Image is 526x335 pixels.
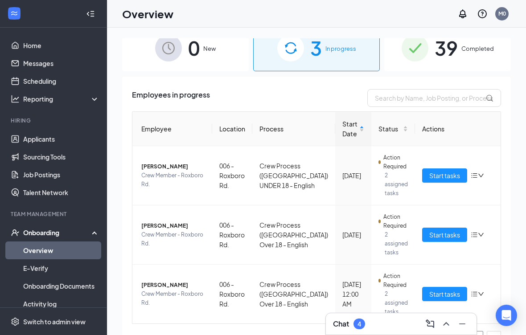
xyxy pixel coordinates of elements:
span: Start Date [342,119,358,139]
span: [PERSON_NAME] [141,281,205,290]
a: Applicants [23,130,99,148]
span: Action Required [383,153,408,171]
span: Action Required [383,272,408,290]
h1: Overview [122,6,173,21]
th: Actions [415,112,501,146]
span: 2 assigned tasks [385,290,408,316]
a: Onboarding Documents [23,277,99,295]
button: Start tasks [422,168,467,183]
span: 2 assigned tasks [385,171,408,198]
td: 006 - Roxboro Rd. [212,205,252,265]
div: [DATE] [342,230,364,240]
td: Crew Process ([GEOGRAPHIC_DATA]) Over 18 - English [252,265,335,323]
div: 4 [358,320,361,328]
svg: UserCheck [11,228,20,237]
div: Switch to admin view [23,317,86,326]
button: Start tasks [422,228,467,242]
a: Messages [23,54,99,72]
a: Sourcing Tools [23,148,99,166]
td: Crew Process ([GEOGRAPHIC_DATA]) UNDER 18 - English [252,146,335,205]
svg: ComposeMessage [425,319,436,329]
div: Open Intercom Messenger [496,305,517,326]
span: down [478,232,484,238]
th: Status [371,112,415,146]
span: 0 [188,33,200,63]
h3: Chat [333,319,349,329]
a: Scheduling [23,72,99,90]
span: Completed [461,44,494,53]
span: [PERSON_NAME] [141,162,205,171]
th: Employee [132,112,212,146]
span: [PERSON_NAME] [141,221,205,230]
a: Overview [23,241,99,259]
svg: Settings [11,317,20,326]
span: New [203,44,216,53]
div: Hiring [11,117,98,124]
span: Crew Member - Roxboro Rd. [141,230,205,248]
svg: Minimize [457,319,468,329]
span: 39 [435,33,458,63]
span: bars [471,172,478,179]
button: Minimize [455,317,469,331]
svg: ChevronUp [441,319,452,329]
td: 006 - Roxboro Rd. [212,146,252,205]
th: Location [212,112,252,146]
td: Crew Process ([GEOGRAPHIC_DATA]) Over 18 - English [252,205,335,265]
div: Reporting [23,94,100,103]
span: 2 assigned tasks [385,230,408,257]
span: Start tasks [429,171,460,180]
span: Crew Member - Roxboro Rd. [141,171,205,189]
span: bars [471,231,478,238]
div: Onboarding [23,228,92,237]
a: Activity log [23,295,99,313]
span: down [478,291,484,297]
span: Start tasks [429,230,460,240]
span: down [478,172,484,179]
a: Job Postings [23,166,99,184]
td: 006 - Roxboro Rd. [212,265,252,323]
a: E-Verify [23,259,99,277]
svg: Notifications [457,8,468,19]
div: [DATE] [342,171,364,180]
a: Home [23,37,99,54]
svg: QuestionInfo [477,8,488,19]
div: [DATE] 12:00 AM [342,279,364,309]
a: Talent Network [23,184,99,201]
span: In progress [325,44,356,53]
div: M0 [498,10,506,17]
span: Start tasks [429,289,460,299]
span: Crew Member - Roxboro Rd. [141,290,205,307]
div: Team Management [11,210,98,218]
span: Action Required [383,212,408,230]
span: bars [471,290,478,298]
button: ChevronUp [439,317,453,331]
svg: WorkstreamLogo [10,9,19,18]
button: ComposeMessage [423,317,437,331]
svg: Analysis [11,94,20,103]
th: Process [252,112,335,146]
span: 3 [310,33,322,63]
input: Search by Name, Job Posting, or Process [367,89,501,107]
svg: Collapse [86,9,95,18]
span: Employees in progress [132,89,210,107]
button: Start tasks [422,287,467,301]
span: Status [378,124,401,134]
